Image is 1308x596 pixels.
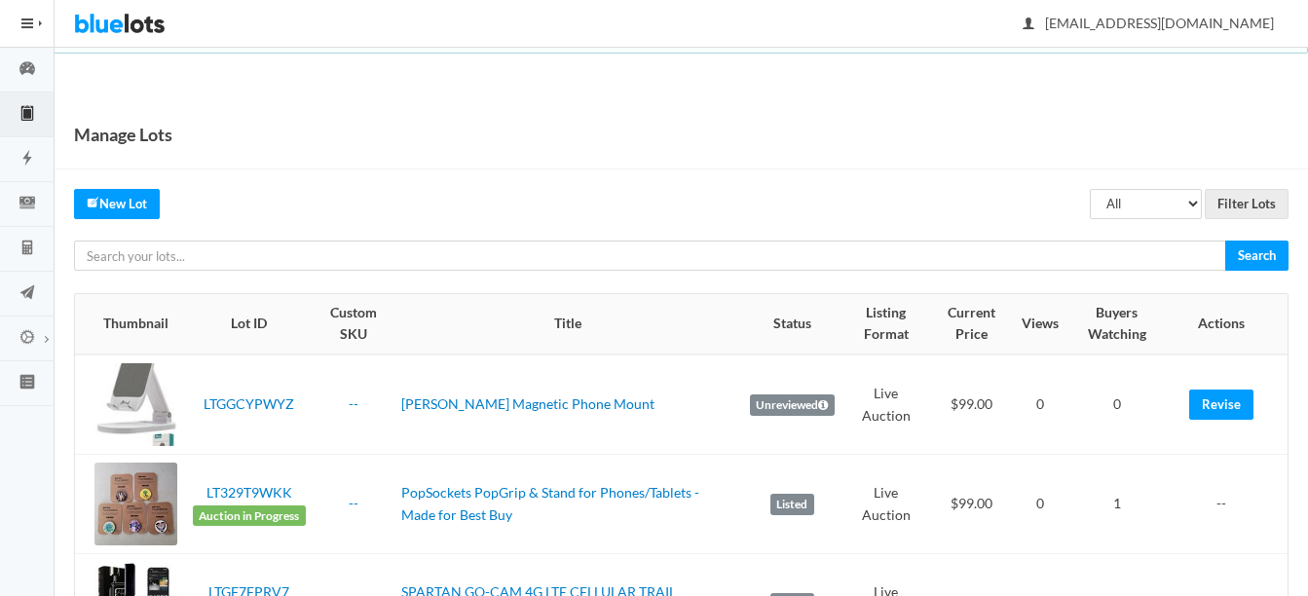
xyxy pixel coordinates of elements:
th: Custom SKU [314,294,393,354]
td: 0 [1014,455,1066,554]
th: Lot ID [185,294,314,354]
span: [EMAIL_ADDRESS][DOMAIN_NAME] [1024,15,1274,31]
a: LT329T9WKK [206,484,292,501]
td: Live Auction [842,455,929,554]
th: Listing Format [842,294,929,354]
th: Buyers Watching [1066,294,1167,354]
th: Status [742,294,842,354]
a: createNew Lot [74,189,160,219]
label: Listed [770,494,814,515]
th: Thumbnail [75,294,185,354]
td: -- [1167,455,1288,554]
a: PopSockets PopGrip & Stand for Phones/Tablets - Made for Best Buy [401,484,699,523]
th: Actions [1167,294,1288,354]
td: $99.00 [929,455,1014,554]
label: Unreviewed [750,394,835,416]
ion-icon: create [87,196,99,208]
th: Current Price [929,294,1014,354]
th: Title [393,294,742,354]
a: -- [349,395,358,412]
td: 1 [1066,455,1167,554]
td: $99.00 [929,354,1014,455]
input: Search [1225,241,1289,271]
th: Views [1014,294,1066,354]
h1: Manage Lots [74,120,172,149]
a: Revise [1189,390,1253,420]
td: 0 [1014,354,1066,455]
span: Auction in Progress [193,505,306,527]
a: LTGGCYPWYZ [204,395,294,412]
a: [PERSON_NAME] Magnetic Phone Mount [401,395,654,412]
td: Live Auction [842,354,929,455]
ion-icon: person [1019,16,1038,34]
a: -- [349,495,358,511]
td: 0 [1066,354,1167,455]
input: Filter Lots [1205,189,1289,219]
input: Search your lots... [74,241,1226,271]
